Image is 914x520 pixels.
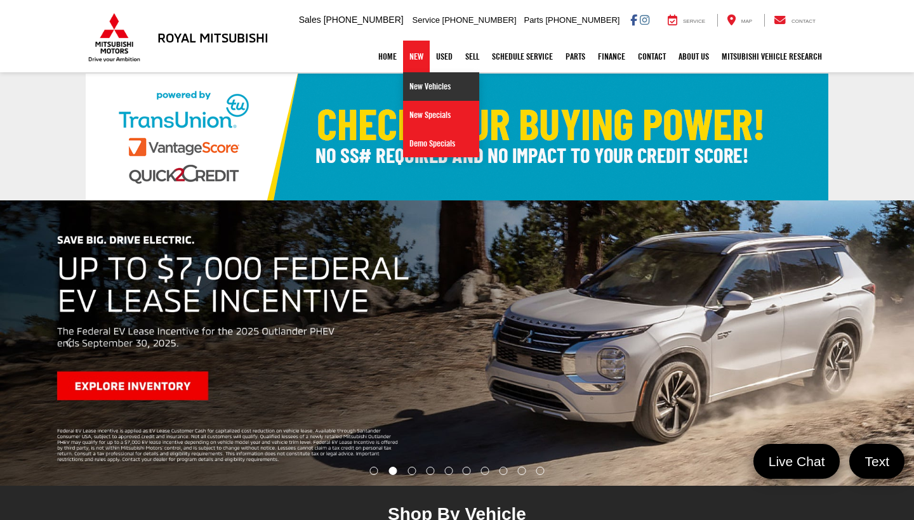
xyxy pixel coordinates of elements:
[463,467,471,475] li: Go to slide number 6.
[403,129,479,157] a: Demo Specials
[672,41,715,72] a: About Us
[481,467,489,475] li: Go to slide number 7.
[791,18,816,24] span: Contact
[486,41,559,72] a: Schedule Service: Opens in a new tab
[403,72,479,101] a: New Vehicles
[518,467,526,475] li: Go to slide number 9.
[442,15,517,25] span: [PHONE_NUMBER]
[741,18,752,24] span: Map
[632,41,672,72] a: Contact
[524,15,543,25] span: Parts
[299,15,321,25] span: Sales
[762,453,831,470] span: Live Chat
[324,15,404,25] span: [PHONE_NUMBER]
[372,41,403,72] a: Home
[592,41,632,72] a: Finance
[500,467,508,475] li: Go to slide number 8.
[444,467,453,475] li: Go to slide number 5.
[403,41,430,72] a: New
[426,467,434,475] li: Go to slide number 4.
[430,41,459,72] a: Used
[157,30,268,44] h3: Royal Mitsubishi
[369,467,378,475] li: Go to slide number 1.
[849,444,904,479] a: Text
[764,14,825,27] a: Contact
[640,15,649,25] a: Instagram: Click to visit our Instagram page
[630,15,637,25] a: Facebook: Click to visit our Facebook page
[536,467,545,475] li: Go to slide number 10.
[658,14,715,27] a: Service
[753,444,840,479] a: Live Chat
[777,226,914,460] button: Click to view next picture.
[86,13,143,62] img: Mitsubishi
[459,41,486,72] a: Sell
[388,467,397,475] li: Go to slide number 2.
[545,15,619,25] span: [PHONE_NUMBER]
[715,41,828,72] a: Mitsubishi Vehicle Research
[407,467,416,475] li: Go to slide number 3.
[413,15,440,25] span: Service
[559,41,592,72] a: Parts: Opens in a new tab
[86,74,828,200] img: Check Your Buying Power
[683,18,705,24] span: Service
[403,101,479,129] a: New Specials
[717,14,762,27] a: Map
[858,453,896,470] span: Text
